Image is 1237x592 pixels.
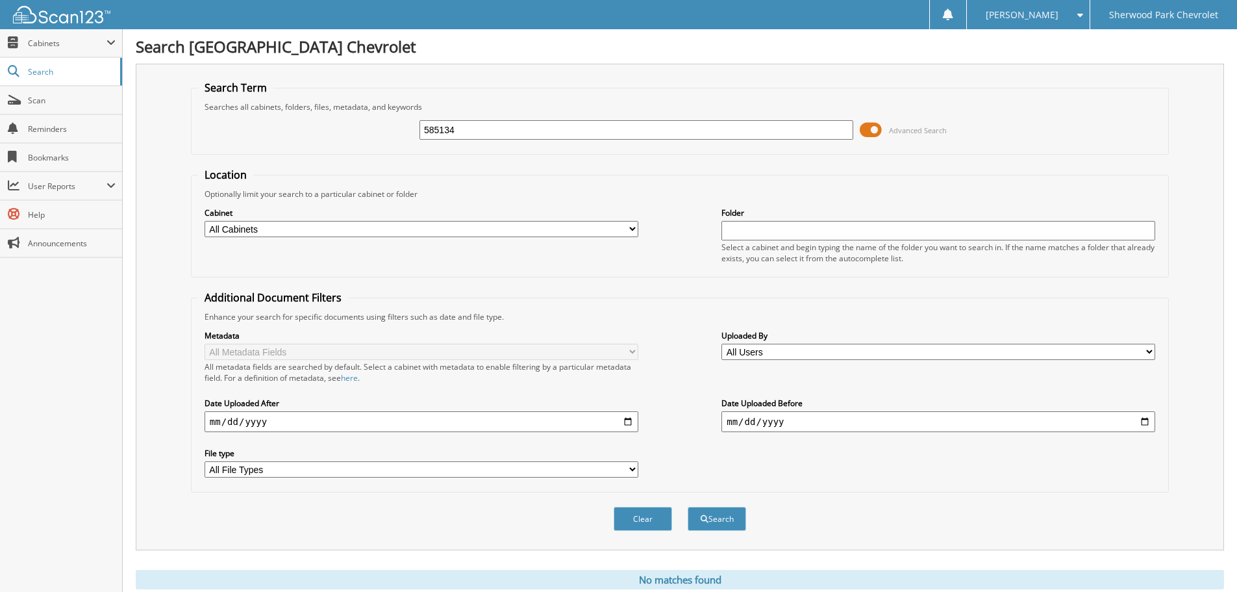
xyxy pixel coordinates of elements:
[889,125,947,135] span: Advanced Search
[198,81,273,95] legend: Search Term
[28,66,114,77] span: Search
[198,311,1162,322] div: Enhance your search for specific documents using filters such as date and file type.
[28,181,106,192] span: User Reports
[1109,11,1218,19] span: Sherwood Park Chevrolet
[198,101,1162,112] div: Searches all cabinets, folders, files, metadata, and keywords
[136,36,1224,57] h1: Search [GEOGRAPHIC_DATA] Chevrolet
[198,290,348,305] legend: Additional Document Filters
[198,168,253,182] legend: Location
[28,238,116,249] span: Announcements
[721,242,1155,264] div: Select a cabinet and begin typing the name of the folder you want to search in. If the name match...
[205,411,638,432] input: start
[28,38,106,49] span: Cabinets
[205,448,638,459] label: File type
[721,411,1155,432] input: end
[721,398,1155,409] label: Date Uploaded Before
[28,152,116,163] span: Bookmarks
[28,123,116,135] span: Reminders
[136,570,1224,589] div: No matches found
[688,507,746,531] button: Search
[614,507,672,531] button: Clear
[13,6,110,23] img: scan123-logo-white.svg
[198,188,1162,199] div: Optionally limit your search to a particular cabinet or folder
[205,207,638,218] label: Cabinet
[205,398,638,409] label: Date Uploaded After
[986,11,1058,19] span: [PERSON_NAME]
[205,361,638,383] div: All metadata fields are searched by default. Select a cabinet with metadata to enable filtering b...
[721,330,1155,341] label: Uploaded By
[28,95,116,106] span: Scan
[28,209,116,220] span: Help
[721,207,1155,218] label: Folder
[205,330,638,341] label: Metadata
[341,372,358,383] a: here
